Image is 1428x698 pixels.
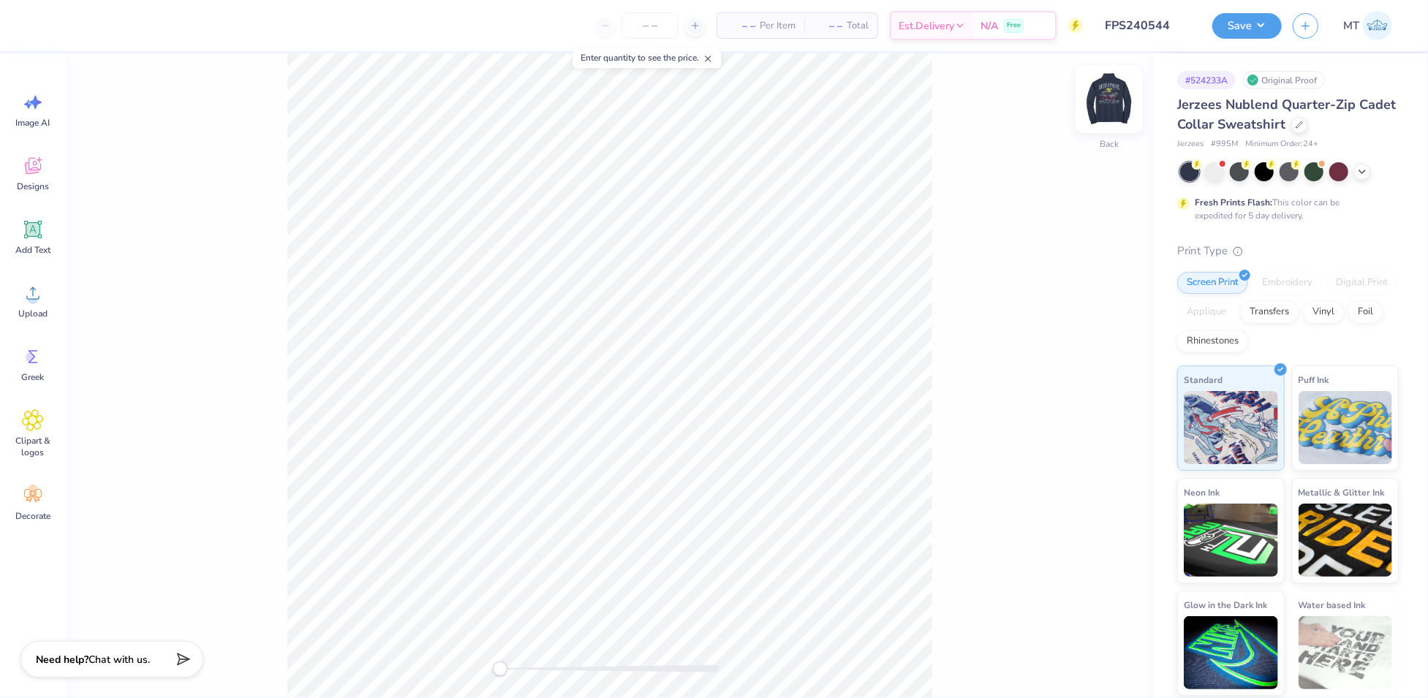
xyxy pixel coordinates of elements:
img: Puff Ink [1299,391,1393,464]
div: This color can be expedited for 5 day delivery. [1195,196,1375,222]
div: Applique [1177,301,1236,323]
span: Est. Delivery [899,18,954,34]
span: Jerzees Nublend Quarter-Zip Cadet Collar Sweatshirt [1177,96,1396,133]
button: Save [1212,13,1282,39]
span: Metallic & Glitter Ink [1299,485,1385,500]
span: Glow in the Dark Ink [1184,597,1267,612]
span: – – [726,18,755,34]
img: Neon Ink [1184,504,1278,577]
div: # 524233A [1177,71,1236,89]
div: Foil [1348,301,1383,323]
span: # 995M [1211,138,1238,151]
span: Clipart & logos [9,435,57,458]
div: Screen Print [1177,272,1248,294]
input: Untitled Design [1094,11,1201,40]
div: Digital Print [1326,272,1397,294]
span: Water based Ink [1299,597,1366,612]
div: Enter quantity to see the price. [573,48,721,68]
span: Designs [17,181,49,192]
div: Embroidery [1253,272,1322,294]
span: Jerzees [1177,138,1204,151]
div: Vinyl [1303,301,1344,323]
input: – – [622,12,679,39]
span: Add Text [15,244,50,256]
div: Transfers [1240,301,1299,323]
span: Chat with us. [88,653,150,667]
img: Glow in the Dark Ink [1184,616,1278,689]
span: Minimum Order: 24 + [1245,138,1318,151]
span: Image AI [16,117,50,129]
span: Neon Ink [1184,485,1220,500]
span: Per Item [760,18,796,34]
img: Michelle Tapire [1363,11,1392,40]
div: Rhinestones [1177,330,1248,352]
strong: Fresh Prints Flash: [1195,197,1272,208]
strong: Need help? [36,653,88,667]
div: Original Proof [1243,71,1325,89]
img: Water based Ink [1299,616,1393,689]
span: Free [1007,20,1021,31]
span: N/A [981,18,998,34]
img: Standard [1184,391,1278,464]
img: Metallic & Glitter Ink [1299,504,1393,577]
div: Accessibility label [493,661,507,676]
span: Standard [1184,372,1223,387]
span: – – [813,18,842,34]
span: Decorate [15,510,50,522]
span: Upload [18,308,48,319]
div: Back [1100,138,1119,151]
span: Puff Ink [1299,372,1329,387]
div: Print Type [1177,243,1399,259]
img: Back [1080,70,1138,129]
span: Total [847,18,869,34]
span: MT [1343,18,1359,34]
a: MT [1337,11,1399,40]
span: Greek [22,371,45,383]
